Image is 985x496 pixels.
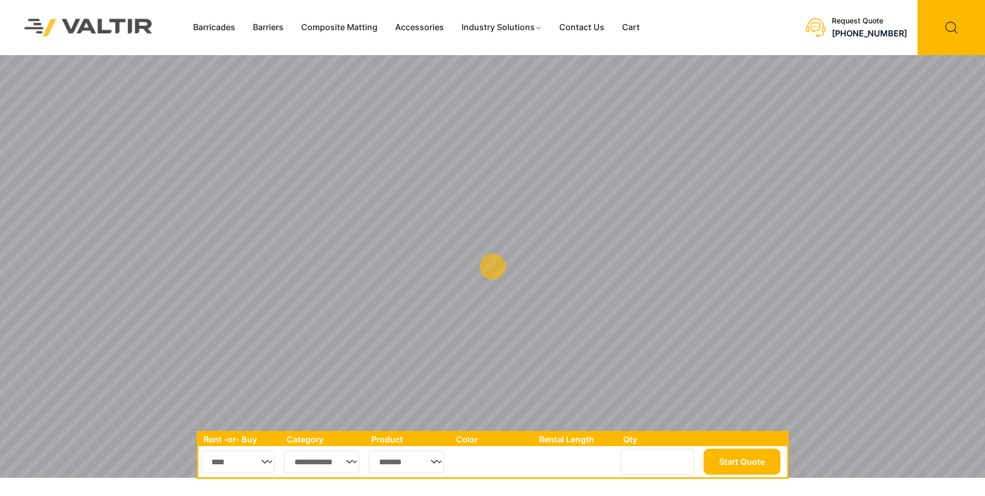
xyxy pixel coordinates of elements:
[281,433,367,446] th: Category
[704,449,780,475] button: Start Quote
[184,20,244,35] a: Barricades
[453,20,551,35] a: Industry Solutions
[292,20,386,35] a: Composite Matting
[244,20,292,35] a: Barriers
[613,20,649,35] a: Cart
[366,433,451,446] th: Product
[11,5,166,49] img: Valtir Rentals
[451,433,534,446] th: Color
[832,28,907,38] a: [PHONE_NUMBER]
[386,20,453,35] a: Accessories
[618,433,700,446] th: Qty
[550,20,613,35] a: Contact Us
[198,433,281,446] th: Rent -or- Buy
[534,433,618,446] th: Rental Length
[832,17,907,25] div: Request Quote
